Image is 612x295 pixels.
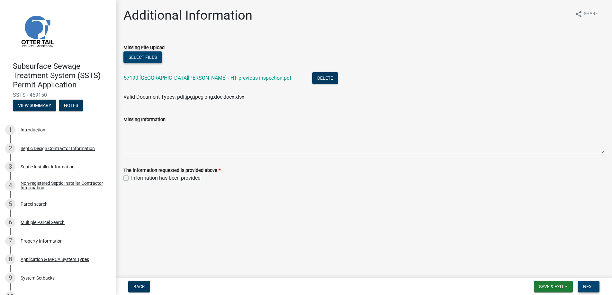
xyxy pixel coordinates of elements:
[133,284,145,289] span: Back
[123,51,162,63] button: Select files
[578,281,599,292] button: Next
[13,62,111,89] h4: Subsurface Sewage Treatment System (SSTS) Permit Application
[312,72,338,84] button: Delete
[123,8,252,23] h1: Additional Information
[124,75,292,81] a: 57190 [GEOGRAPHIC_DATA][PERSON_NAME] - HT previous inspection.pdf
[59,103,83,109] wm-modal-confirm: Notes
[5,125,15,135] div: 1
[5,254,15,264] div: 8
[21,165,75,169] div: Septic Installer Information
[21,202,48,206] div: Parcel search
[5,143,15,154] div: 2
[570,8,603,20] button: shareShare
[312,76,338,82] wm-modal-confirm: Delete Document
[5,180,15,191] div: 4
[131,174,201,182] label: Information has been provided
[534,281,573,292] button: Save & Exit
[21,181,105,190] div: Non-registered Septic Installer Contractor Information
[583,284,594,289] span: Next
[59,100,83,111] button: Notes
[21,128,45,132] div: Introduction
[13,92,103,98] span: SSTS - 459150
[13,103,56,109] wm-modal-confirm: Summary
[5,236,15,246] div: 7
[575,10,582,18] i: share
[128,281,150,292] button: Back
[123,118,166,122] label: Missing Information
[584,10,598,18] span: Share
[21,239,63,243] div: Property Information
[123,168,221,173] label: The information requested is provided above.
[5,199,15,209] div: 5
[21,257,89,262] div: Application & MPCA System Types
[5,162,15,172] div: 3
[21,220,65,225] div: Multiple Parcel Search
[123,94,244,100] span: Valid Document Types: pdf,jpg,jpeg,png,doc,docx,xlsx
[539,284,564,289] span: Save & Exit
[13,100,56,111] button: View Summary
[21,276,55,280] div: System Setbacks
[21,146,95,151] div: Septic Design Contractor Information
[123,46,165,50] label: Missing File Upload
[5,273,15,283] div: 9
[5,217,15,228] div: 6
[13,7,61,55] img: Otter Tail County, Minnesota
